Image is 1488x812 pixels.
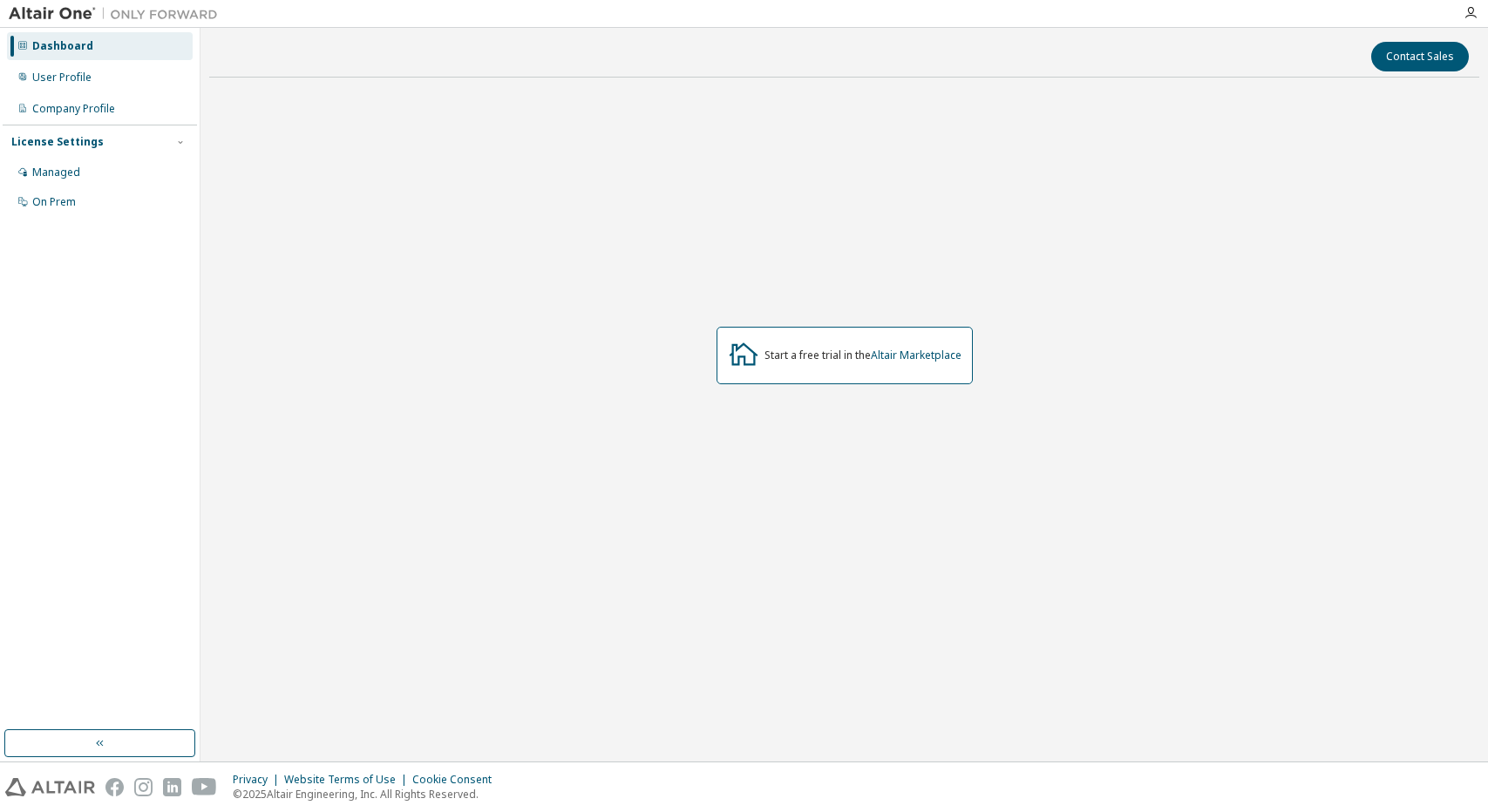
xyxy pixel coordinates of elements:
[233,773,284,787] div: Privacy
[284,773,412,787] div: Website Terms of Use
[233,787,502,802] p: © 2025 Altair Engineering, Inc. All Rights Reserved.
[1371,42,1469,71] button: Contact Sales
[32,195,76,209] div: On Prem
[163,778,181,796] img: linkedin.svg
[9,5,227,23] img: Altair One
[32,166,80,179] div: Managed
[192,778,217,796] img: youtube.svg
[5,778,95,796] img: altair_logo.svg
[764,348,961,362] div: Start a free trial in the
[134,778,153,796] img: instagram.svg
[105,778,124,796] img: facebook.svg
[412,773,502,787] div: Cookie Consent
[32,39,93,53] div: Dashboard
[32,102,115,116] div: Company Profile
[32,71,92,85] div: User Profile
[11,135,104,149] div: License Settings
[871,348,961,362] a: Altair Marketplace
